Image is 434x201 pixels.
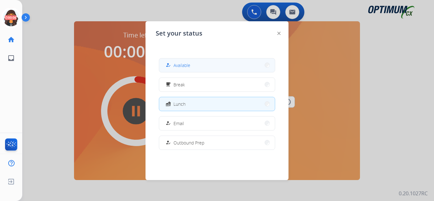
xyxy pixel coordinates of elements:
[173,62,190,69] span: Available
[7,36,15,44] mat-icon: home
[173,120,184,127] span: Email
[159,78,275,91] button: Break
[156,29,202,38] span: Set your status
[159,97,275,111] button: Lunch
[159,117,275,130] button: Email
[166,63,171,68] mat-icon: how_to_reg
[166,82,171,87] mat-icon: free_breakfast
[173,81,185,88] span: Break
[173,101,186,107] span: Lunch
[399,190,428,197] p: 0.20.1027RC
[166,101,171,107] mat-icon: fastfood
[166,121,171,126] mat-icon: how_to_reg
[277,32,281,35] img: close-button
[173,139,204,146] span: Outbound Prep
[166,140,171,145] mat-icon: how_to_reg
[159,58,275,72] button: Available
[159,136,275,150] button: Outbound Prep
[7,54,15,62] mat-icon: inbox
